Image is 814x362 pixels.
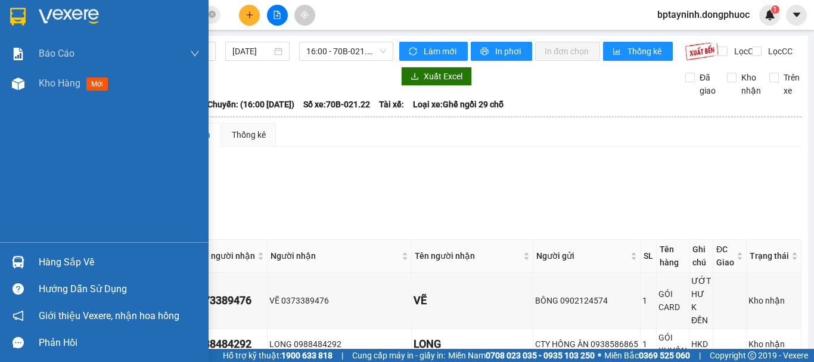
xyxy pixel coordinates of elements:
[39,280,200,298] div: Hướng dẫn sử dụng
[13,310,24,321] span: notification
[39,253,200,271] div: Hàng sắp về
[414,292,531,309] div: VẼ
[300,11,309,19] span: aim
[627,45,663,58] span: Thống kê
[791,10,802,20] span: caret-down
[695,71,720,97] span: Đã giao
[341,349,343,362] span: |
[765,10,775,20] img: icon-new-feature
[12,78,24,90] img: warehouse-icon
[193,249,255,262] span: SĐT người nhận
[604,349,690,362] span: Miền Bắc
[12,48,24,60] img: solution-icon
[642,338,654,351] div: 1
[471,42,532,61] button: printerIn phơi
[412,273,533,329] td: VẼ
[271,249,399,262] span: Người nhận
[535,338,638,351] div: CTY HỒNG ÂN 0938586865
[414,336,531,352] div: LONG
[269,294,409,307] div: VẼ 0373389476
[207,98,294,111] span: Chuyến: (16:00 [DATE])
[306,42,386,60] span: 16:00 - 70B-021.22
[771,5,779,14] sup: 1
[480,47,490,57] span: printer
[657,240,689,273] th: Tên hàng
[39,46,74,61] span: Báo cáo
[613,47,623,57] span: bar-chart
[658,287,687,314] div: GÓI CARD
[192,336,265,352] div: 0988484292
[190,49,200,58] span: down
[379,98,404,111] span: Tài xế:
[641,240,657,273] th: SL
[190,329,268,360] td: 0988484292
[648,7,759,22] span: bptayninh.dongphuoc
[685,42,719,61] img: 9k=
[748,338,799,351] div: Kho nhận
[246,11,254,19] span: plus
[352,349,445,362] span: Cung cấp máy in - giấy in:
[401,67,472,86] button: downloadXuất Excel
[209,11,216,18] span: close-circle
[737,71,766,97] span: Kho nhận
[232,128,266,141] div: Thống kê
[39,308,179,323] span: Giới thiệu Vexere, nhận hoa hồng
[239,5,260,26] button: plus
[763,45,794,58] span: Lọc CC
[786,5,807,26] button: caret-down
[294,5,315,26] button: aim
[691,274,711,327] div: ƯỚT HƯ K ĐỀN
[281,351,333,360] strong: 1900 633 818
[10,8,26,26] img: logo-vxr
[773,5,777,14] span: 1
[691,338,711,351] div: HKD
[411,72,419,82] span: download
[729,45,760,58] span: Lọc CR
[639,351,690,360] strong: 0369 525 060
[716,243,734,269] span: ĐC Giao
[39,334,200,352] div: Phản hồi
[273,11,281,19] span: file-add
[658,331,687,357] div: GÓI KHUÔN
[642,294,654,307] div: 1
[267,5,288,26] button: file-add
[424,70,462,83] span: Xuất Excel
[399,42,468,61] button: syncLàm mới
[415,249,521,262] span: Tên người nhận
[303,98,370,111] span: Số xe: 70B-021.22
[190,273,268,329] td: 0373389476
[748,351,756,360] span: copyright
[209,10,216,21] span: close-circle
[13,337,24,348] span: message
[535,42,600,61] button: In đơn chọn
[223,349,333,362] span: Hỗ trợ kỹ thuật:
[748,294,799,307] div: Kho nhận
[412,329,533,360] td: LONG
[269,338,409,351] div: LONG 0988484292
[424,45,458,58] span: Làm mới
[699,349,701,362] span: |
[413,98,504,111] span: Loại xe: Ghế ngồi 29 chỗ
[779,71,804,97] span: Trên xe
[535,294,638,307] div: BÔNG 0902124574
[495,45,523,58] span: In phơi
[750,249,789,262] span: Trạng thái
[232,45,272,58] input: 11/09/2025
[409,47,419,57] span: sync
[39,78,80,89] span: Kho hàng
[603,42,673,61] button: bar-chartThống kê
[13,283,24,295] span: question-circle
[689,240,713,273] th: Ghi chú
[192,292,265,309] div: 0373389476
[86,78,108,91] span: mới
[536,249,628,262] span: Người gửi
[448,349,595,362] span: Miền Nam
[12,256,24,268] img: warehouse-icon
[486,351,595,360] strong: 0708 023 035 - 0935 103 250
[598,353,601,358] span: ⚪️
